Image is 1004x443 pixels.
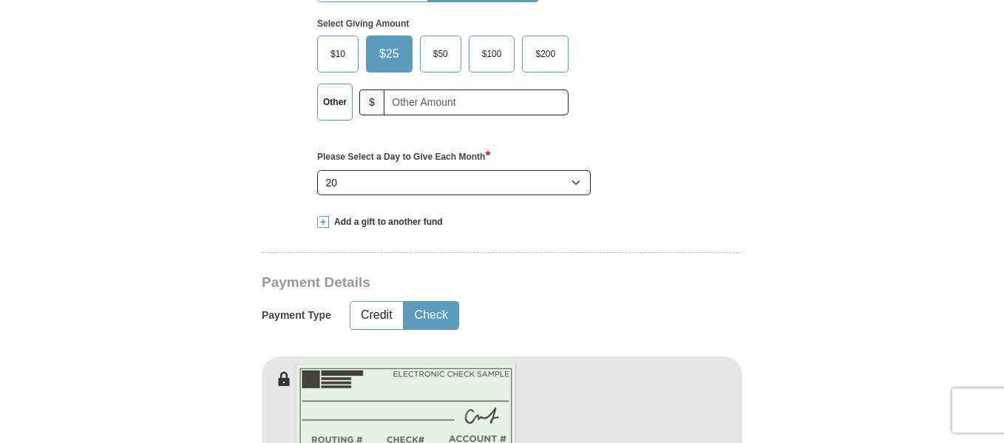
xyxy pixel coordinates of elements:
[262,274,639,291] h3: Payment Details
[372,43,407,65] span: $25
[384,89,569,115] input: Other Amount
[329,216,443,229] span: Add a gift to another fund
[318,84,352,120] label: Other
[528,43,563,65] span: $200
[262,309,331,322] h5: Payment Type
[359,89,384,115] span: $
[426,43,455,65] span: $50
[350,302,403,329] button: Credit
[317,18,409,29] strong: Select Giving Amount
[317,152,490,162] strong: Please Select a Day to Give Each Month
[404,302,458,329] button: Check
[323,43,353,65] span: $10
[475,43,509,65] span: $100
